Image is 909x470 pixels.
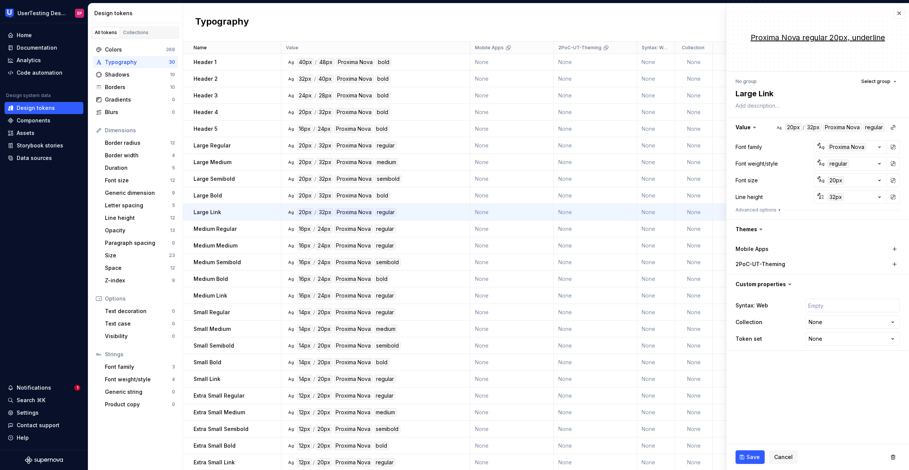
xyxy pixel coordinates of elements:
td: None [713,87,766,104]
td: None [713,121,766,137]
div: 0 [172,333,175,339]
div: 369 [166,47,175,53]
a: Text case0 [102,318,178,330]
td: None [470,121,554,137]
a: Components [5,114,83,127]
div: Colors [105,46,166,53]
td: None [675,154,713,171]
a: Storybook stories [5,139,83,152]
p: Large Link [194,208,221,216]
div: Product copy [105,401,172,408]
div: Ag [288,76,294,82]
div: 32px [317,208,333,216]
div: / [314,175,316,183]
td: None [675,137,713,154]
td: None [713,154,766,171]
div: Ag [288,259,294,265]
button: Cancel [769,450,798,464]
div: Ag [288,293,294,299]
td: None [554,204,637,221]
td: None [637,121,675,137]
div: 20px [297,175,314,183]
p: 2PoC-UT-Theming [558,45,601,51]
div: Ag [288,443,294,449]
div: 5 [172,202,175,208]
td: None [470,54,554,70]
a: Blurs0 [93,106,178,118]
td: None [713,171,766,187]
button: Contact support [5,419,83,431]
td: None [470,137,554,154]
div: regular [374,225,396,233]
td: None [675,70,713,87]
a: Generic dimension9 [102,187,178,199]
a: Border radius12 [102,137,178,149]
div: Settings [17,409,39,417]
div: 24px [316,225,333,233]
p: Medium Regular [194,225,237,233]
td: None [554,121,637,137]
div: Ag [288,193,294,199]
div: Border width [105,152,172,159]
td: None [637,70,675,87]
img: 41adf70f-fc1c-4662-8e2d-d2ab9c673b1b.png [5,9,14,18]
a: Home [5,29,83,41]
div: 32px [317,191,333,200]
td: None [554,154,637,171]
div: Data sources [17,154,52,162]
p: Name [194,45,207,51]
div: bold [376,58,391,66]
td: None [470,70,554,87]
a: Product copy0 [102,398,178,410]
div: Letter spacing [105,202,172,209]
button: Ag20px [814,174,887,187]
div: Design system data [6,92,51,99]
label: Collection [736,318,762,326]
div: Ag [818,144,825,150]
td: None [554,54,637,70]
label: Mobile Apps [736,245,768,253]
div: Ag [288,393,294,399]
a: Supernova Logo [25,456,63,464]
div: regular [375,208,397,216]
td: None [470,171,554,187]
div: 12 [170,140,175,146]
div: Size [105,252,169,259]
td: None [637,154,675,171]
div: Generic dimension [105,189,172,197]
div: Contact support [17,421,59,429]
td: None [675,171,713,187]
div: Proxima Nova [336,58,375,66]
a: Borders10 [93,81,178,93]
a: Duration5 [102,162,178,174]
div: / [314,158,316,166]
a: Text decoration0 [102,305,178,317]
div: 20px [297,191,314,200]
label: 2PoC-UT-Theming [736,260,785,268]
a: Typography30 [93,56,178,68]
a: Border width4 [102,149,178,161]
div: 10 [170,72,175,78]
div: Gradients [105,96,172,103]
div: Proxima Nova [335,175,373,183]
button: Help [5,432,83,444]
div: 32px [317,141,333,150]
div: Ag [288,176,294,182]
div: No group [736,78,757,85]
td: None [637,221,675,237]
div: bold [374,125,389,133]
a: Documentation [5,42,83,54]
div: regular [828,160,849,168]
div: 28px [317,91,334,100]
label: Token set [736,335,762,343]
div: Font size [105,177,170,184]
div: 13 [170,227,175,233]
td: None [470,221,554,237]
div: 9 [172,277,175,284]
div: Ag [288,126,294,132]
div: Opacity [105,227,170,234]
td: None [713,187,766,204]
div: Text decoration [105,307,172,315]
div: Paragraph spacing [105,239,172,247]
div: Space [105,264,170,272]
